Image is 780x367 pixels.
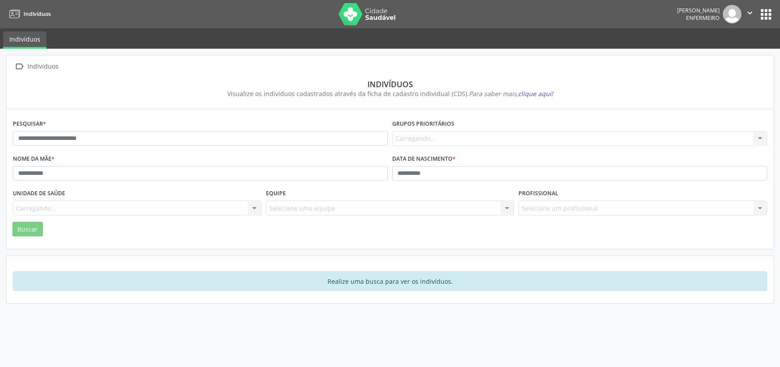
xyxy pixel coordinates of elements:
[13,152,55,166] label: Nome da mãe
[26,60,60,73] div: Indivíduos
[518,89,553,98] span: clique aqui!
[741,5,758,23] button: 
[686,14,720,22] span: Enfermeiro
[6,7,51,21] a: Indivíduos
[266,187,286,201] label: Equipe
[758,7,774,22] button: apps
[723,5,741,23] img: img
[13,117,46,131] label: Pesquisar
[13,187,65,201] label: Unidade de saúde
[13,60,26,73] i: 
[519,187,558,201] label: Profissional
[13,271,767,291] div: Realize uma busca para ver os indivíduos.
[392,117,454,131] label: Grupos prioritários
[745,8,755,18] i: 
[392,152,456,166] label: Data de nascimento
[677,7,720,14] div: [PERSON_NAME]
[23,10,51,18] span: Indivíduos
[13,60,60,73] a:  Indivíduos
[3,31,47,49] a: Indivíduos
[12,222,43,237] button: Buscar
[19,79,761,89] div: Indivíduos
[19,89,761,98] div: Visualize os indivíduos cadastrados através da ficha de cadastro individual (CDS).
[469,89,553,98] i: Para saber mais,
